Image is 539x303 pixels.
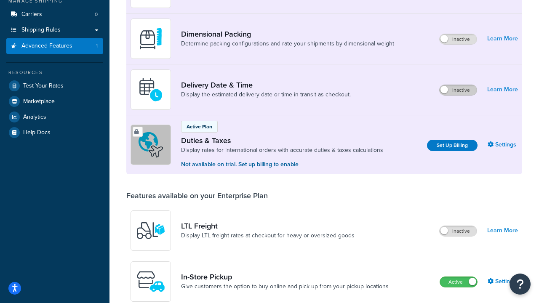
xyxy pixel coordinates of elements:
[21,43,72,50] span: Advanced Features
[187,123,212,130] p: Active Plan
[440,277,477,287] label: Active
[181,231,355,240] a: Display LTL freight rates at checkout for heavy or oversized goods
[23,114,46,121] span: Analytics
[6,109,103,125] a: Analytics
[6,38,103,54] li: Advanced Features
[96,43,98,50] span: 1
[487,225,518,237] a: Learn More
[181,146,383,154] a: Display rates for international orders with accurate duties & taxes calculations
[6,22,103,38] a: Shipping Rules
[6,78,103,93] a: Test Your Rates
[136,267,165,296] img: wfgcfpwTIucLEAAAAASUVORK5CYII=
[6,125,103,140] a: Help Docs
[21,11,42,18] span: Carriers
[181,272,389,282] a: In-Store Pickup
[488,139,518,151] a: Settings
[23,129,51,136] span: Help Docs
[487,84,518,96] a: Learn More
[181,221,355,231] a: LTL Freight
[6,7,103,22] li: Carriers
[181,29,394,39] a: Dimensional Packing
[95,11,98,18] span: 0
[136,216,165,245] img: y79ZsPf0fXUFUhFXDzUgf+ktZg5F2+ohG75+v3d2s1D9TjoU8PiyCIluIjV41seZevKCRuEjTPPOKHJsQcmKCXGdfprl3L4q7...
[6,94,103,109] a: Marketplace
[126,191,268,200] div: Features available on your Enterprise Plan
[23,82,64,90] span: Test Your Rates
[181,80,351,90] a: Delivery Date & Time
[488,276,518,287] a: Settings
[181,40,394,48] a: Determine packing configurations and rate your shipments by dimensional weight
[440,34,477,44] label: Inactive
[427,140,478,151] a: Set Up Billing
[6,69,103,76] div: Resources
[181,282,389,291] a: Give customers the option to buy online and pick up from your pickup locations
[487,33,518,45] a: Learn More
[136,75,165,104] img: gfkeb5ejjkALwAAAABJRU5ErkJggg==
[440,226,477,236] label: Inactive
[6,38,103,54] a: Advanced Features1
[181,136,383,145] a: Duties & Taxes
[181,90,351,99] a: Display the estimated delivery date or time in transit as checkout.
[440,85,477,95] label: Inactive
[23,98,55,105] span: Marketplace
[6,7,103,22] a: Carriers0
[181,160,383,169] p: Not available on trial. Set up billing to enable
[21,27,61,34] span: Shipping Rules
[510,274,531,295] button: Open Resource Center
[136,24,165,53] img: DTVBYsAAAAAASUVORK5CYII=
